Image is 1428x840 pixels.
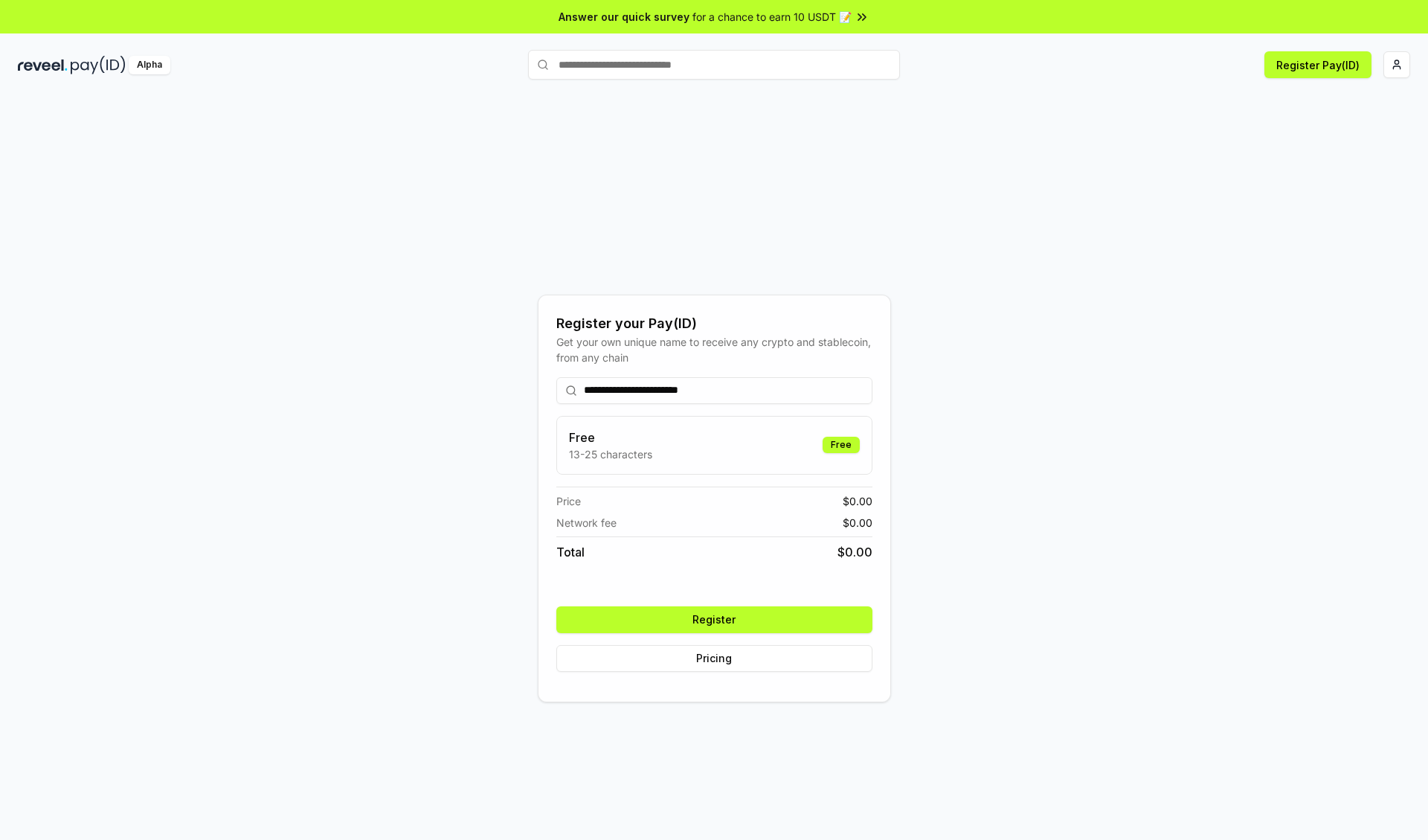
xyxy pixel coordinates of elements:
[556,493,581,509] span: Price
[556,543,585,561] span: Total
[556,645,872,672] button: Pricing
[837,543,872,561] span: $ 0.00
[129,56,170,74] div: Alpha
[569,429,652,446] h3: Free
[71,56,126,74] img: pay_id
[556,515,617,530] span: Network fee
[569,446,652,462] p: 13-25 characters
[843,493,872,509] span: $ 0.00
[556,334,872,365] div: Get your own unique name to receive any crypto and stablecoin, from any chain
[843,515,872,530] span: $ 0.00
[556,606,872,633] button: Register
[692,9,852,25] span: for a chance to earn 10 USDT 📝
[559,9,689,25] span: Answer our quick survey
[556,313,872,334] div: Register your Pay(ID)
[1264,51,1371,78] button: Register Pay(ID)
[823,437,860,453] div: Free
[18,56,68,74] img: reveel_dark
